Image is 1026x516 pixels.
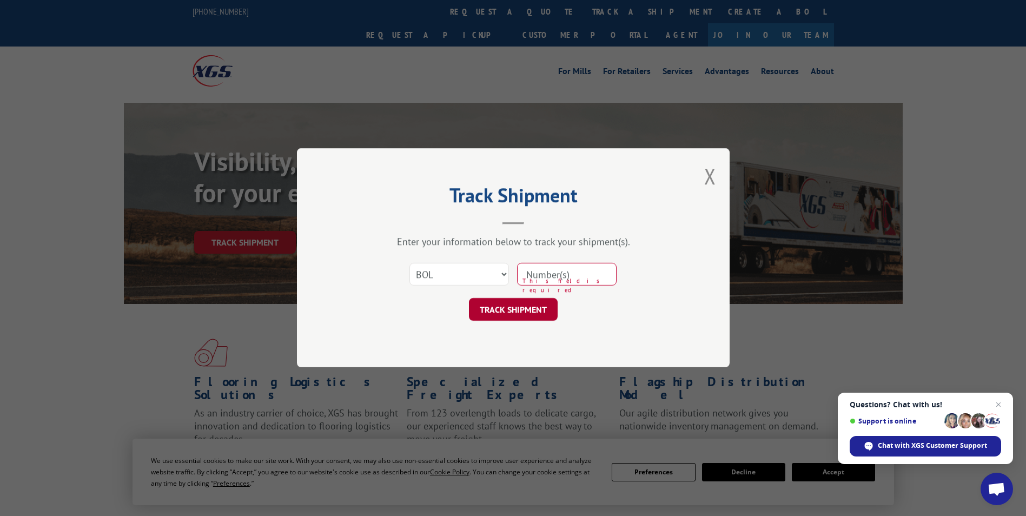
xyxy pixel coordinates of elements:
[878,441,987,451] span: Chat with XGS Customer Support
[704,162,716,190] button: Close modal
[850,436,1001,457] div: Chat with XGS Customer Support
[850,417,941,425] span: Support is online
[522,277,617,295] span: This field is required
[981,473,1013,505] div: Open chat
[517,263,617,286] input: Number(s)
[992,398,1005,411] span: Close chat
[351,236,676,248] div: Enter your information below to track your shipment(s).
[351,188,676,208] h2: Track Shipment
[850,400,1001,409] span: Questions? Chat with us!
[469,299,558,321] button: TRACK SHIPMENT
